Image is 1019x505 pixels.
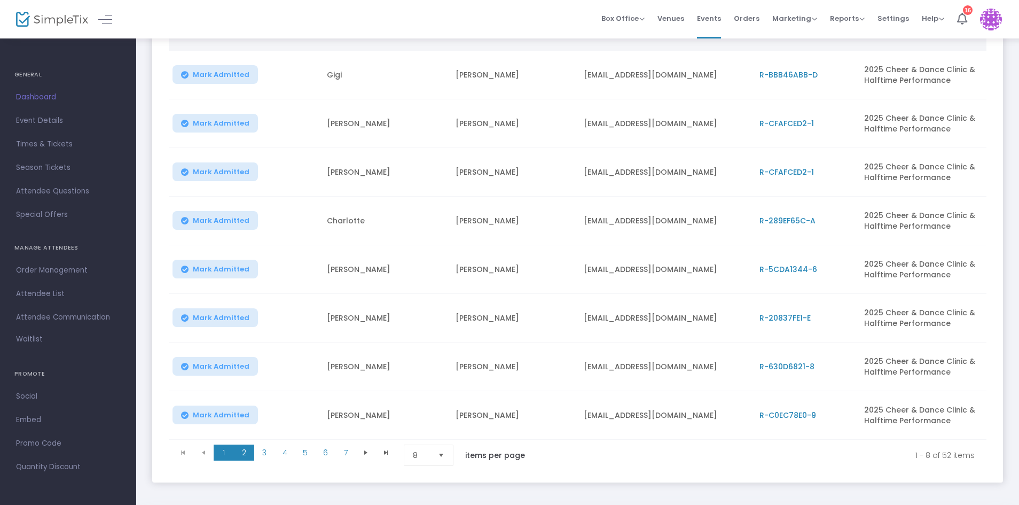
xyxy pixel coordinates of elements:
[858,99,986,148] td: 2025 Cheer & Dance Clinic & Halftime Performance
[413,450,429,461] span: 8
[173,308,258,327] button: Mark Admitted
[193,119,249,128] span: Mark Admitted
[449,245,578,294] td: [PERSON_NAME]
[315,445,335,461] span: Page 6
[858,148,986,197] td: 2025 Cheer & Dance Clinic & Halftime Performance
[376,445,396,461] span: Go to the last page
[759,410,816,421] span: R-C0EC78E0-9
[657,5,684,32] span: Venues
[16,161,120,175] span: Season Tickets
[465,450,525,461] label: items per page
[193,216,249,225] span: Mark Admitted
[362,448,370,457] span: Go to the next page
[772,13,817,24] span: Marketing
[320,197,449,245] td: Charlotte
[577,51,753,99] td: [EMAIL_ADDRESS][DOMAIN_NAME]
[320,245,449,294] td: [PERSON_NAME]
[858,294,986,343] td: 2025 Cheer & Dance Clinic & Halftime Performance
[16,287,120,301] span: Attendee List
[449,197,578,245] td: [PERSON_NAME]
[16,310,120,324] span: Attendee Communication
[759,69,818,80] span: R-BBB46ABB-D
[877,5,909,32] span: Settings
[449,99,578,148] td: [PERSON_NAME]
[169,13,986,440] div: Data table
[193,362,249,371] span: Mark Admitted
[858,343,986,391] td: 2025 Cheer & Dance Clinic & Halftime Performance
[173,406,258,424] button: Mark Admitted
[577,294,753,343] td: [EMAIL_ADDRESS][DOMAIN_NAME]
[449,51,578,99] td: [PERSON_NAME]
[14,64,122,86] h4: GENERAL
[830,13,865,24] span: Reports
[320,343,449,391] td: [PERSON_NAME]
[382,448,390,457] span: Go to the last page
[295,445,315,461] span: Page 5
[320,391,449,440] td: [PERSON_NAME]
[320,148,449,197] td: [PERSON_NAME]
[449,294,578,343] td: [PERSON_NAME]
[697,5,721,32] span: Events
[858,245,986,294] td: 2025 Cheer & Dance Clinic & Halftime Performance
[577,391,753,440] td: [EMAIL_ADDRESS][DOMAIN_NAME]
[759,264,817,275] span: R-5CDA1344-6
[577,99,753,148] td: [EMAIL_ADDRESS][DOMAIN_NAME]
[16,208,120,222] span: Special Offers
[601,13,645,24] span: Box Office
[577,245,753,294] td: [EMAIL_ADDRESS][DOMAIN_NAME]
[173,65,258,84] button: Mark Admitted
[16,437,120,450] span: Promo Code
[547,445,975,466] kendo-pager-info: 1 - 8 of 52 items
[16,413,120,427] span: Embed
[356,445,376,461] span: Go to the next page
[254,445,275,461] span: Page 3
[320,294,449,343] td: [PERSON_NAME]
[858,391,986,440] td: 2025 Cheer & Dance Clinic & Halftime Performance
[14,237,122,259] h4: MANAGE ATTENDEES
[173,357,258,376] button: Mark Admitted
[193,314,249,322] span: Mark Admitted
[449,391,578,440] td: [PERSON_NAME]
[16,334,43,345] span: Waitlist
[193,168,249,176] span: Mark Admitted
[16,390,120,403] span: Social
[734,5,759,32] span: Orders
[320,99,449,148] td: [PERSON_NAME]
[173,260,258,278] button: Mark Admitted
[16,460,120,474] span: Quantity Discount
[16,137,120,151] span: Times & Tickets
[173,211,258,230] button: Mark Admitted
[16,114,120,128] span: Event Details
[858,197,986,245] td: 2025 Cheer & Dance Clinic & Halftime Performance
[320,51,449,99] td: Gigi
[214,445,234,461] span: Page 1
[922,13,944,24] span: Help
[759,313,811,323] span: R-20837FE1-E
[858,51,986,99] td: 2025 Cheer & Dance Clinic & Halftime Performance
[16,90,120,104] span: Dashboard
[449,148,578,197] td: [PERSON_NAME]
[335,445,356,461] span: Page 7
[449,343,578,391] td: [PERSON_NAME]
[193,71,249,79] span: Mark Admitted
[234,445,254,461] span: Page 2
[193,265,249,274] span: Mark Admitted
[16,263,120,277] span: Order Management
[14,363,122,385] h4: PROMOTE
[963,5,973,15] div: 16
[434,445,449,465] button: Select
[577,343,753,391] td: [EMAIL_ADDRESS][DOMAIN_NAME]
[173,162,258,181] button: Mark Admitted
[193,411,249,419] span: Mark Admitted
[759,118,814,129] span: R-CFAFCED2-1
[759,167,814,177] span: R-CFAFCED2-1
[275,445,295,461] span: Page 4
[759,215,816,226] span: R-289EF65C-A
[16,184,120,198] span: Attendee Questions
[759,361,814,372] span: R-630D6821-8
[577,197,753,245] td: [EMAIL_ADDRESS][DOMAIN_NAME]
[577,148,753,197] td: [EMAIL_ADDRESS][DOMAIN_NAME]
[173,114,258,133] button: Mark Admitted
